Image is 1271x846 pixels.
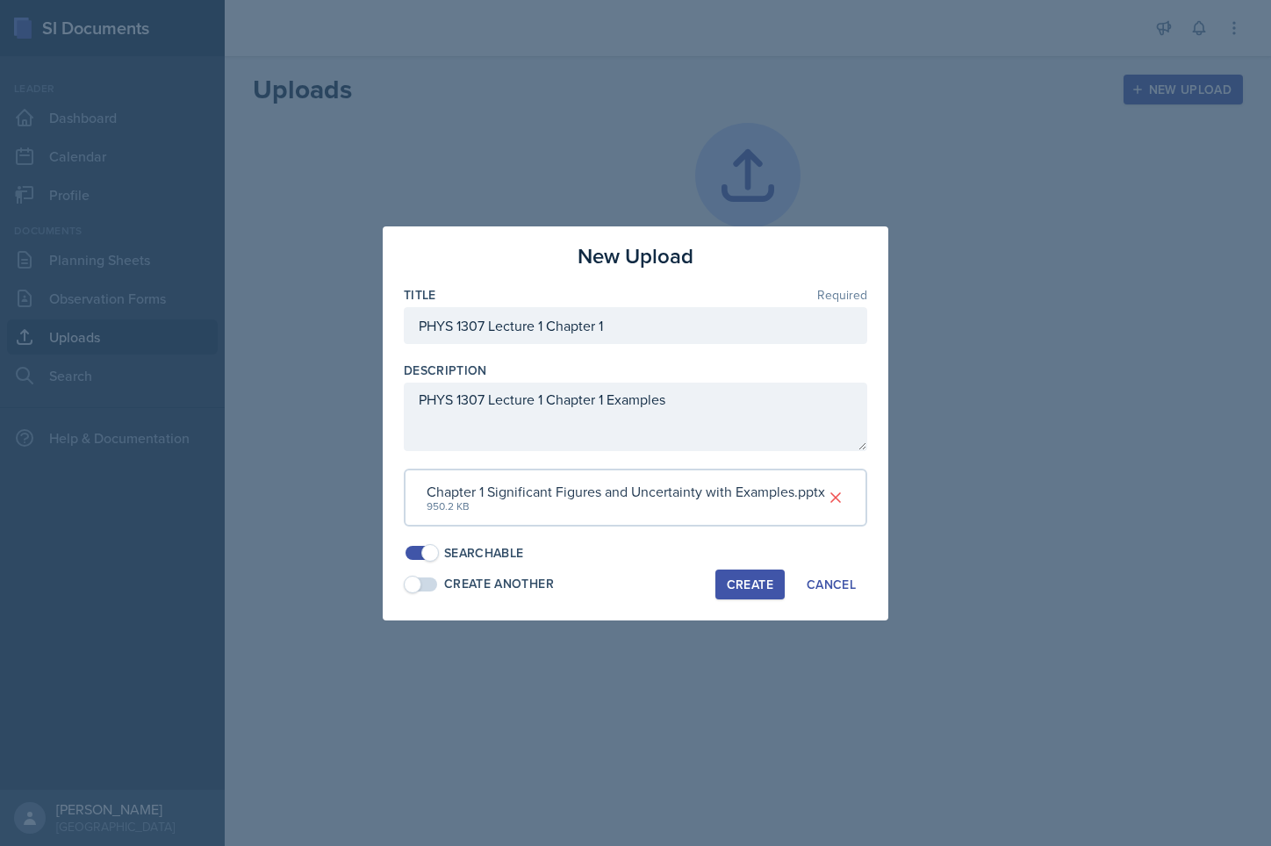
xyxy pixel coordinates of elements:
[427,481,825,502] div: Chapter 1 Significant Figures and Uncertainty with Examples.pptx
[795,570,867,599] button: Cancel
[817,289,867,301] span: Required
[444,544,524,563] div: Searchable
[444,575,554,593] div: Create Another
[404,362,487,379] label: Description
[727,577,773,591] div: Create
[578,240,693,272] h3: New Upload
[427,498,825,514] div: 950.2 KB
[404,286,436,304] label: Title
[404,307,867,344] input: Enter title
[715,570,785,599] button: Create
[807,577,856,591] div: Cancel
